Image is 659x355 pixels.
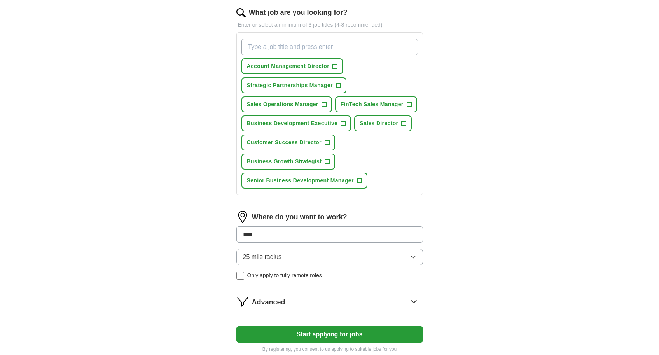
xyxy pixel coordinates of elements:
[247,271,322,280] span: Only apply to fully remote roles
[241,58,343,74] button: Account Management Director
[236,346,423,353] p: By registering, you consent to us applying to suitable jobs for you
[247,100,318,108] span: Sales Operations Manager
[243,252,282,262] span: 25 mile radius
[236,295,249,308] img: filter
[236,211,249,223] img: location.png
[354,115,412,131] button: Sales Director
[236,326,423,343] button: Start applying for jobs
[247,138,322,147] span: Customer Success Director
[360,119,398,128] span: Sales Director
[252,212,347,222] label: Where do you want to work?
[236,272,244,280] input: Only apply to fully remote roles
[335,96,417,112] button: FinTech Sales Manager
[241,39,418,55] input: Type a job title and press enter
[252,297,285,308] span: Advanced
[241,135,335,150] button: Customer Success Director
[241,154,336,170] button: Business Growth Strategist
[241,173,367,189] button: Senior Business Development Manager
[241,77,346,93] button: Strategic Partnerships Manager
[247,157,322,166] span: Business Growth Strategist
[236,8,246,17] img: search.png
[247,81,333,89] span: Strategic Partnerships Manager
[236,249,423,265] button: 25 mile radius
[236,21,423,29] p: Enter or select a minimum of 3 job titles (4-8 recommended)
[247,177,354,185] span: Senior Business Development Manager
[247,62,329,70] span: Account Management Director
[241,96,332,112] button: Sales Operations Manager
[247,119,338,128] span: Business Development Executive
[341,100,404,108] span: FinTech Sales Manager
[241,115,351,131] button: Business Development Executive
[249,7,348,18] label: What job are you looking for?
